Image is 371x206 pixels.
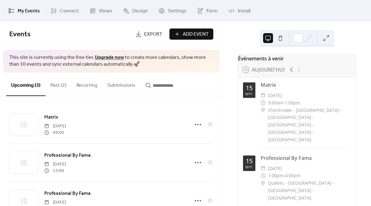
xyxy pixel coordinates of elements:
[268,179,351,201] span: Québec - [GEOGRAPHIC_DATA] - [GEOGRAPHIC_DATA] - [GEOGRAPHIC_DATA]
[261,92,266,99] div: ​
[245,165,253,169] div: sept.
[46,2,83,19] a: Connect
[132,7,148,15] span: Design
[268,107,351,143] span: Sherbrooke - [GEOGRAPHIC_DATA] - [GEOGRAPHIC_DATA] - [GEOGRAPHIC_DATA] - [GEOGRAPHIC_DATA] - [GEO...
[95,53,124,62] a: Upgrade now
[246,85,253,91] div: 15
[207,7,218,15] span: Form
[131,28,167,40] a: Export
[261,165,266,172] div: ​
[224,2,255,19] a: Install
[6,72,45,96] button: Upcoming (3)
[268,172,284,179] span: 1:00pm
[44,129,66,136] span: 09:00
[246,158,253,164] div: 15
[9,54,213,68] span: This site is currently using the free tier. to create more calendars, show more than 10 events an...
[44,190,91,197] span: Professional By Fama
[44,151,91,160] a: Professional By Fama
[9,28,31,41] span: Events
[193,2,222,19] a: Form
[261,179,266,187] div: ​
[268,92,282,99] span: [DATE]
[44,113,58,121] a: Matrix
[18,7,40,15] span: My Events
[245,92,253,95] div: sept.
[261,107,266,114] div: ​
[85,2,117,19] a: Views
[44,114,58,121] span: Matrix
[169,28,213,40] button: Add Event
[118,2,152,19] a: Design
[238,7,250,15] span: Install
[144,31,162,38] span: Export
[238,55,356,62] div: Événements à venir
[283,99,285,107] span: -
[261,154,351,162] div: Professional By Fama
[285,172,301,179] span: 4:00pm
[45,72,71,95] button: Past (2)
[102,72,140,95] button: Submissions
[71,72,102,95] button: Recurring
[183,31,209,38] span: Add Event
[99,7,112,15] span: Views
[268,99,283,107] span: 9:00am
[60,7,79,15] span: Connect
[44,123,66,129] span: [DATE]
[284,172,285,179] span: -
[4,2,45,19] a: My Events
[44,168,66,174] span: 13:00
[268,165,282,172] span: [DATE]
[261,172,266,179] div: ​
[154,2,191,19] a: Settings
[261,81,351,89] div: Matrix
[168,7,186,15] span: Settings
[44,199,66,206] span: [DATE]
[44,152,91,159] span: Professional By Fama
[285,99,300,107] span: 1:00pm
[261,99,266,107] div: ​
[44,161,66,168] span: [DATE]
[44,190,91,198] a: Professional By Fama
